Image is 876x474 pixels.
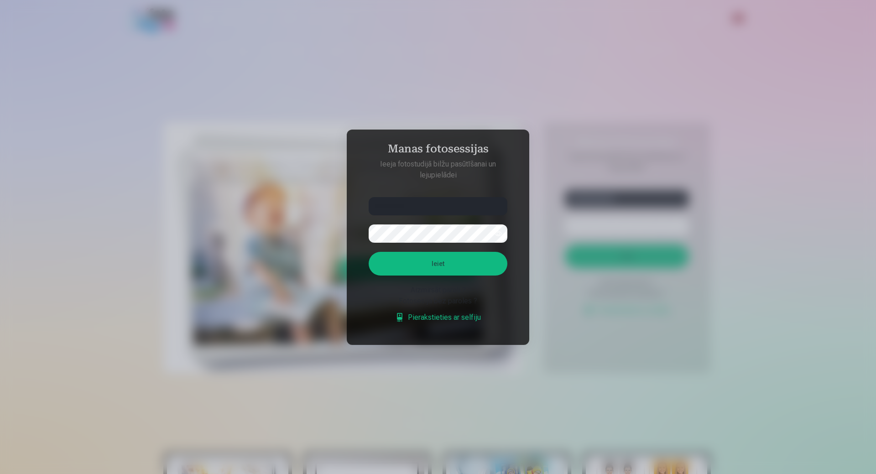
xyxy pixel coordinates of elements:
a: Pierakstieties ar selfiju [395,312,481,323]
div: Aizmirsāt paroli ? [369,285,507,296]
p: Ieeja fotostudijā bilžu pasūtīšanai un lejupielādei [360,159,516,181]
button: Ieiet [369,252,507,276]
h4: Manas fotosessijas [360,142,516,159]
div: Fotosesija bez paroles ? [369,296,507,307]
